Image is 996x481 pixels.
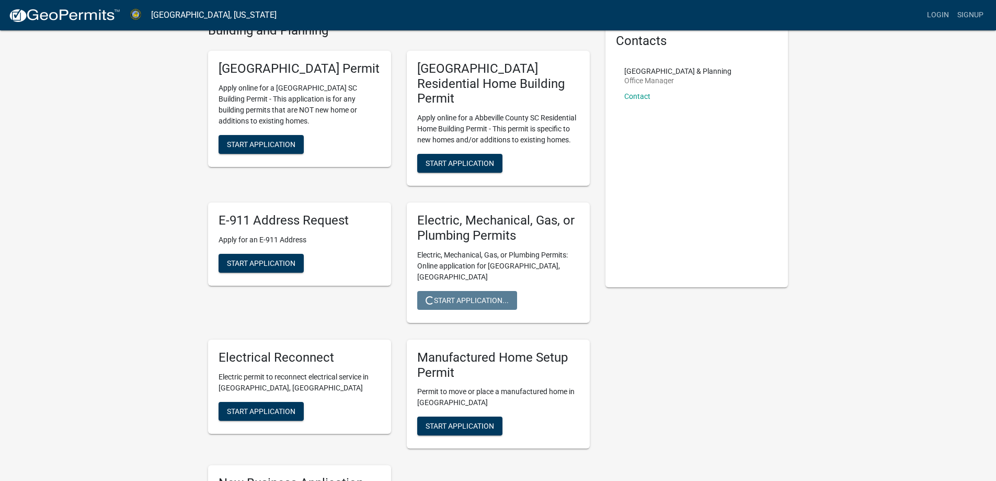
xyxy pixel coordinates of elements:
[151,6,277,24] a: [GEOGRAPHIC_DATA], [US_STATE]
[227,259,295,267] span: Start Application
[923,5,953,25] a: Login
[426,422,494,430] span: Start Application
[227,407,295,415] span: Start Application
[624,77,731,84] p: Office Manager
[417,386,579,408] p: Permit to move or place a manufactured home in [GEOGRAPHIC_DATA]
[417,417,502,435] button: Start Application
[624,68,731,75] p: [GEOGRAPHIC_DATA] & Planning
[417,61,579,106] h5: [GEOGRAPHIC_DATA] Residential Home Building Permit
[219,350,381,365] h5: Electrical Reconnect
[219,213,381,228] h5: E-911 Address Request
[219,234,381,245] p: Apply for an E-911 Address
[219,254,304,273] button: Start Application
[219,61,381,76] h5: [GEOGRAPHIC_DATA] Permit
[417,154,502,173] button: Start Application
[417,350,579,381] h5: Manufactured Home Setup Permit
[219,372,381,394] p: Electric permit to reconnect electrical service in [GEOGRAPHIC_DATA], [GEOGRAPHIC_DATA]
[129,8,143,22] img: Abbeville County, South Carolina
[426,159,494,167] span: Start Application
[417,291,517,310] button: Start Application...
[219,135,304,154] button: Start Application
[417,213,579,243] h5: Electric, Mechanical, Gas, or Plumbing Permits
[227,140,295,148] span: Start Application
[219,83,381,127] p: Apply online for a [GEOGRAPHIC_DATA] SC Building Permit - This application is for any building pe...
[426,296,509,304] span: Start Application...
[208,23,590,38] h4: Building and Planning
[616,33,778,49] h5: Contacts
[417,250,579,283] p: Electric, Mechanical, Gas, or Plumbing Permits: Online application for [GEOGRAPHIC_DATA], [GEOGRA...
[624,92,650,100] a: Contact
[219,402,304,421] button: Start Application
[953,5,988,25] a: Signup
[417,113,579,146] p: Apply online for a Abbeville County SC Residential Home Building Permit - This permit is specific...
